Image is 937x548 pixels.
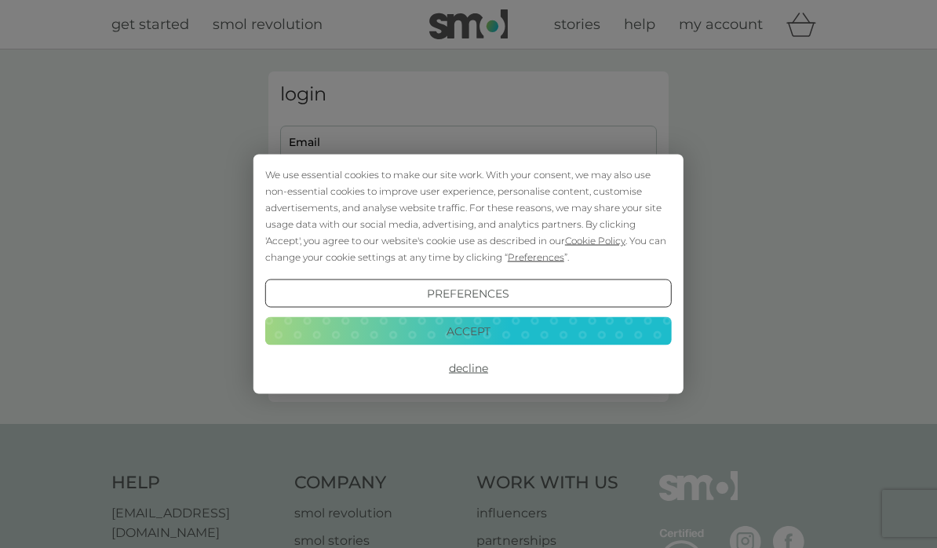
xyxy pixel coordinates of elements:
div: We use essential cookies to make our site work. With your consent, we may also use non-essential ... [265,166,672,265]
div: Cookie Consent Prompt [253,155,684,394]
button: Decline [265,354,672,382]
button: Preferences [265,279,672,308]
button: Accept [265,316,672,345]
span: Preferences [508,251,564,263]
span: Cookie Policy [565,235,625,247]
